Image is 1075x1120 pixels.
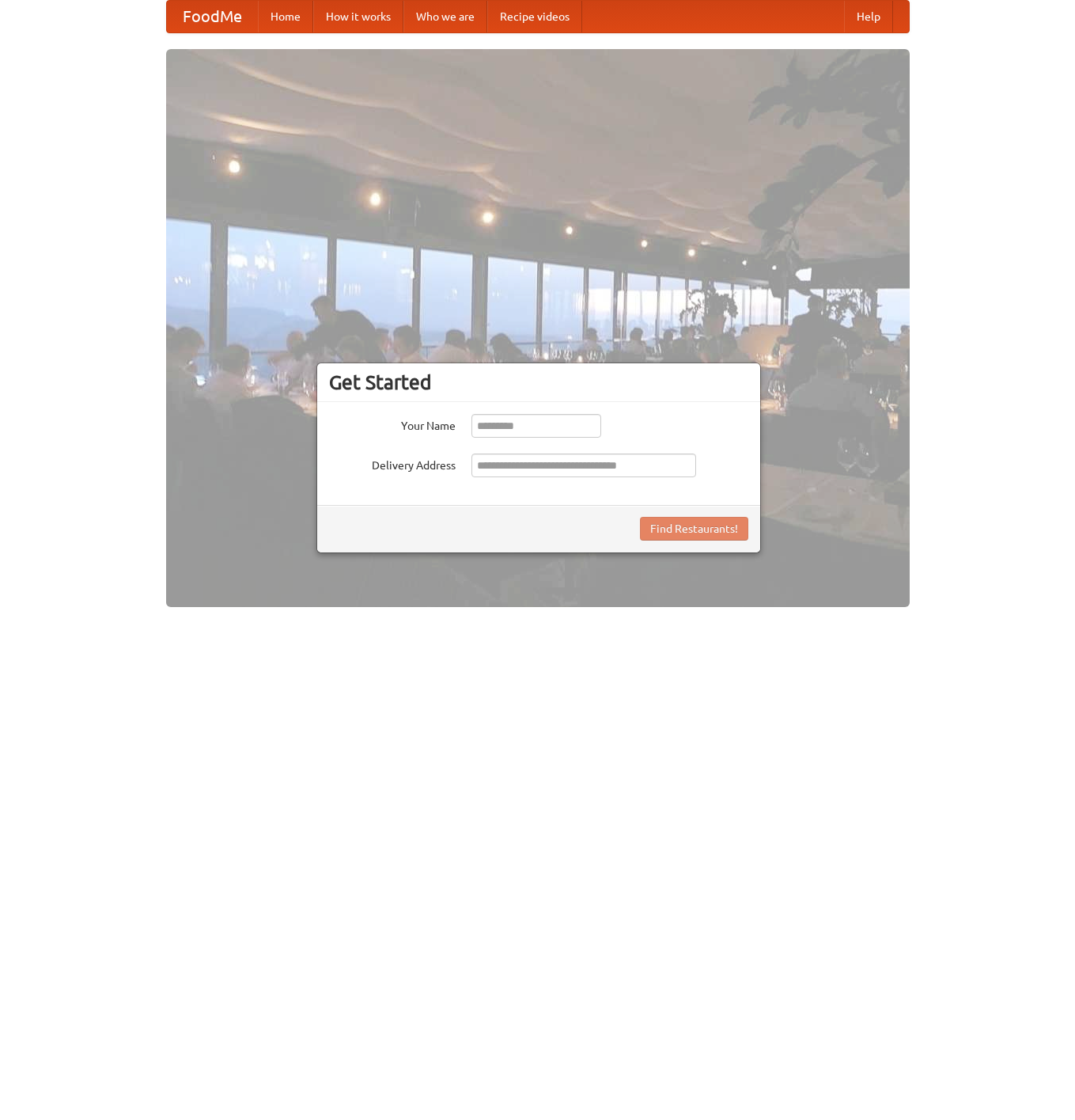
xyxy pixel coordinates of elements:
[258,1,313,32] a: Home
[844,1,893,32] a: Help
[487,1,582,32] a: Recipe videos
[329,414,456,434] label: Your Name
[403,1,487,32] a: Who we are
[329,370,748,394] h3: Get Started
[167,1,258,32] a: FoodMe
[640,517,748,541] button: Find Restaurants!
[313,1,403,32] a: How it works
[329,454,456,473] label: Delivery Address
